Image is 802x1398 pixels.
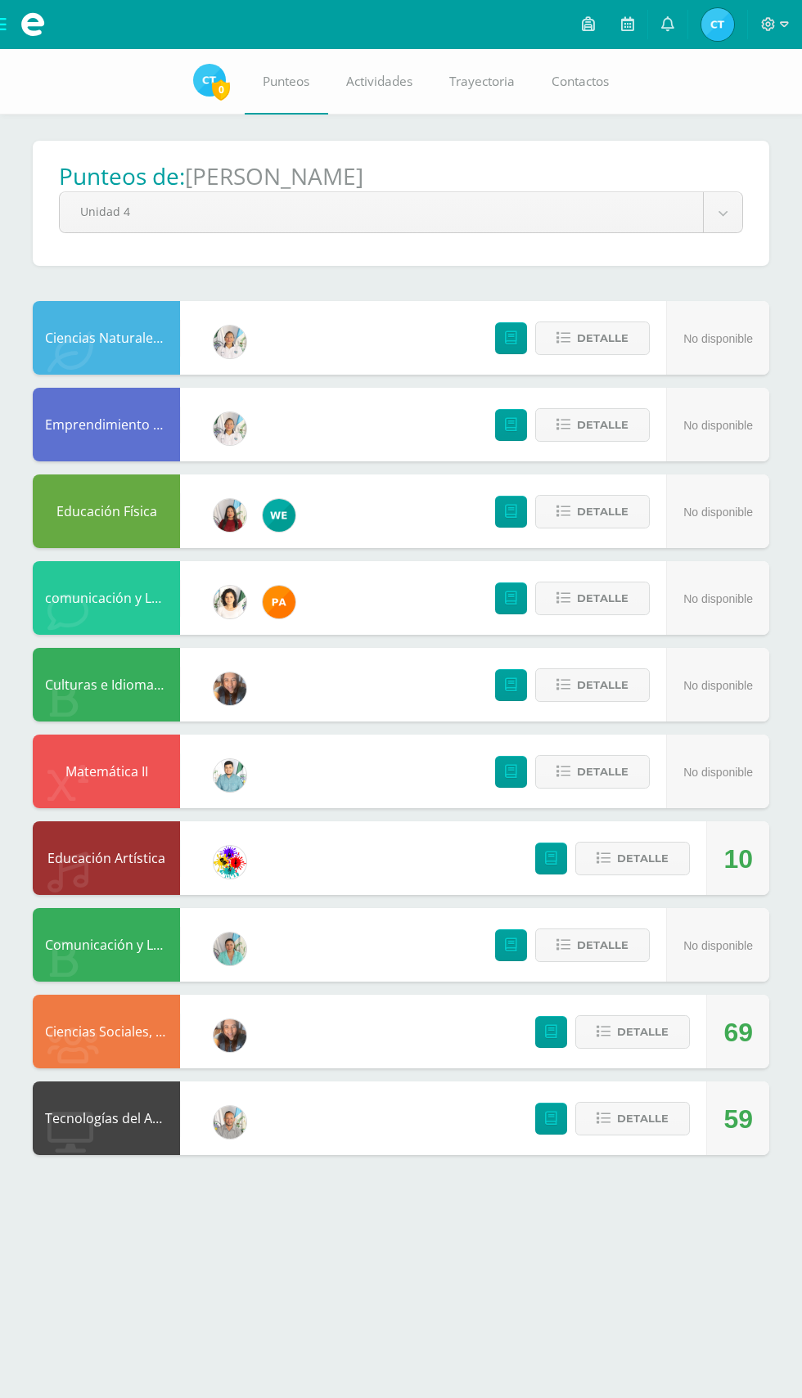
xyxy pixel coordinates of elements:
span: Detalle [577,323,629,353]
span: Detalle [577,670,629,700]
a: Contactos [534,49,628,115]
img: 1a64f90e3bbff5a5c4d3e15aa151ce27.png [263,499,295,532]
span: Detalle [617,843,669,874]
img: 8286b9a544571e995a349c15127c7be6.png [214,672,246,705]
div: 69 [723,996,753,1069]
button: Detalle [575,1102,690,1135]
button: Detalle [535,495,650,528]
div: comunicación y Lenguaje L-3 Idioma Extranjero [33,561,180,635]
span: Actividades [346,73,412,90]
div: Tecnologías del Aprendizaje y la Comunicación [33,1081,180,1155]
button: Detalle [535,755,650,789]
div: 10 [723,822,753,896]
div: Ciencias Naturales II [33,301,180,375]
div: Matemática II [33,735,180,808]
a: Punteos [245,49,328,115]
span: Detalle [577,497,629,527]
div: Educación Artística [33,821,180,895]
img: d0a5be8572cbe4fc9d9d910beeabcdaa.png [214,846,246,879]
img: 04f71514c926c92c0bb4042b2c09cb1f.png [193,64,226,97]
span: Detalle [577,583,629,614]
span: Detalle [577,757,629,787]
span: No disponible [683,679,753,692]
button: Detalle [575,842,690,875]
h1: [PERSON_NAME] [185,160,363,191]
img: ff49d6f1e69e7cb1b5d921c0ef477f28.png [214,326,246,358]
span: No disponible [683,939,753,952]
img: 7a8e161cab7694f51b452fdf17c6d5da.png [214,586,246,618]
img: cc1b255efc37a3b08056c53a70f661ad.png [214,1106,246,1139]
div: 59 [723,1082,753,1156]
button: Detalle [535,408,650,442]
img: 04f71514c926c92c0bb4042b2c09cb1f.png [701,8,734,41]
img: 8286b9a544571e995a349c15127c7be6.png [214,1019,246,1052]
span: Detalle [617,1017,669,1047]
img: 3467c4cd218bb17aedebde82c04dba71.png [214,933,246,965]
span: Trayectoria [449,73,515,90]
a: Actividades [328,49,431,115]
h1: Punteos de: [59,160,185,191]
span: Punteos [263,73,309,90]
button: Detalle [535,668,650,702]
button: Detalle [535,321,650,355]
span: No disponible [683,592,753,605]
a: Trayectoria [431,49,534,115]
span: 0 [212,79,230,100]
div: Educación Física [33,474,180,548]
button: Detalle [535,928,650,962]
div: Comunicación y Lenguaje, Idioma Español [33,908,180,982]
span: Detalle [577,930,629,960]
div: Emprendimiento para la Productividad [33,388,180,461]
span: Detalle [577,410,629,440]
a: Unidad 4 [60,192,742,232]
span: No disponible [683,419,753,432]
button: Detalle [535,582,650,615]
img: 2a9226028aa254eb8bf160ce7b8ff5e0.png [214,499,246,532]
span: No disponible [683,506,753,519]
div: Ciencias Sociales, Formación Ciudadana e Interculturalidad [33,995,180,1068]
img: 3bbeeb896b161c296f86561e735fa0fc.png [214,759,246,792]
span: No disponible [683,766,753,779]
div: Culturas e Idiomas mayas, Garífuna y Xinca [33,648,180,721]
img: ff49d6f1e69e7cb1b5d921c0ef477f28.png [214,412,246,445]
span: No disponible [683,332,753,345]
span: Contactos [552,73,609,90]
img: 81049356b3b16f348f04480ea0cb6817.png [263,586,295,618]
span: Unidad 4 [80,192,683,231]
span: Detalle [617,1104,669,1134]
button: Detalle [575,1015,690,1049]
